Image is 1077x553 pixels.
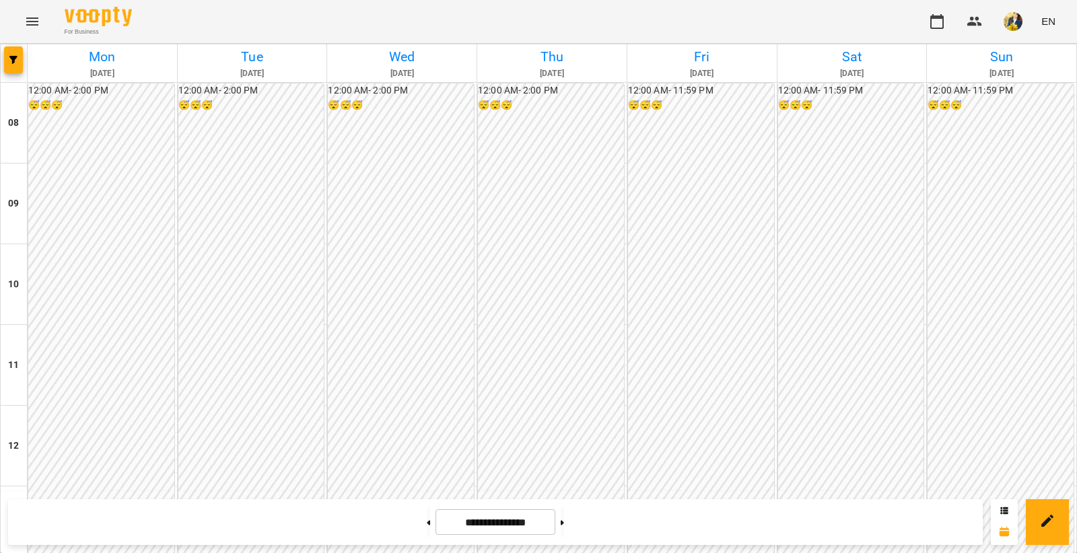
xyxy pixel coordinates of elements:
h6: 09 [8,196,19,211]
h6: 12 [8,439,19,453]
h6: Sat [779,46,925,67]
span: EN [1041,14,1055,28]
h6: [DATE] [479,67,625,80]
h6: 08 [8,116,19,131]
h6: 12:00 AM - 11:59 PM [778,83,924,98]
h6: Tue [180,46,325,67]
h6: 😴😴😴 [178,98,324,113]
img: edf558cdab4eea865065d2180bd167c9.jpg [1004,12,1022,31]
img: Voopty Logo [65,7,132,26]
h6: [DATE] [929,67,1074,80]
h6: 😴😴😴 [28,98,174,113]
button: EN [1036,9,1061,34]
h6: 11 [8,358,19,373]
h6: Wed [329,46,475,67]
h6: 😴😴😴 [928,98,1074,113]
h6: 😴😴😴 [478,98,624,113]
h6: 12:00 AM - 2:00 PM [328,83,474,98]
button: Menu [16,5,48,38]
h6: 10 [8,277,19,292]
h6: 12:00 AM - 2:00 PM [478,83,624,98]
h6: 12:00 AM - 11:59 PM [628,83,774,98]
h6: [DATE] [180,67,325,80]
h6: Thu [479,46,625,67]
h6: [DATE] [779,67,925,80]
h6: 12:00 AM - 11:59 PM [928,83,1074,98]
h6: [DATE] [30,67,175,80]
h6: 😴😴😴 [628,98,774,113]
h6: 😴😴😴 [778,98,924,113]
h6: 12:00 AM - 2:00 PM [28,83,174,98]
h6: Mon [30,46,175,67]
h6: Fri [629,46,775,67]
h6: 12:00 AM - 2:00 PM [178,83,324,98]
span: For Business [65,28,132,36]
h6: Sun [929,46,1074,67]
h6: 😴😴😴 [328,98,474,113]
h6: [DATE] [329,67,475,80]
h6: [DATE] [629,67,775,80]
